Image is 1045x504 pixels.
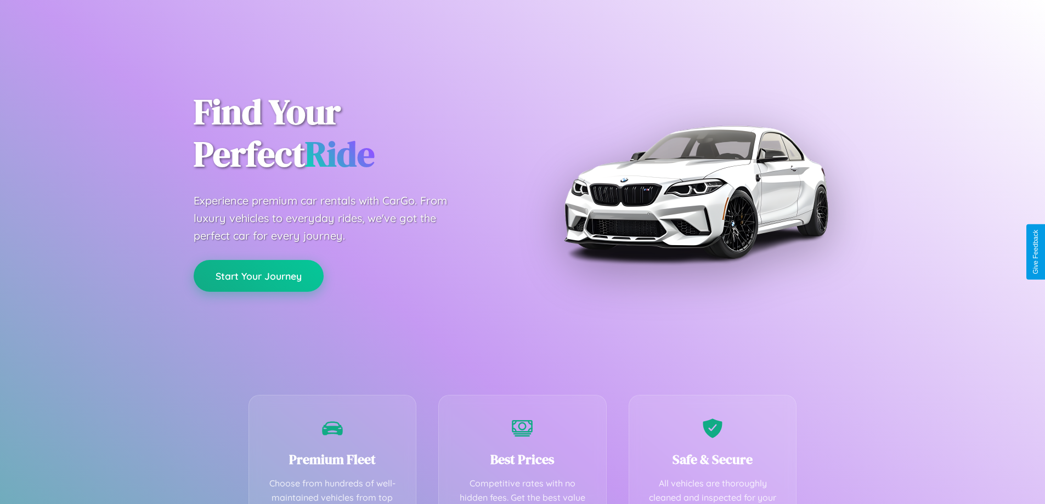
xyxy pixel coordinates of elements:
h3: Premium Fleet [266,450,400,468]
span: Ride [305,130,375,178]
h1: Find Your Perfect [194,91,506,175]
h3: Best Prices [455,450,590,468]
button: Start Your Journey [194,260,324,292]
div: Give Feedback [1032,230,1040,274]
p: Experience premium car rentals with CarGo. From luxury vehicles to everyday rides, we've got the ... [194,192,468,245]
h3: Safe & Secure [646,450,780,468]
img: Premium BMW car rental vehicle [558,55,833,329]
